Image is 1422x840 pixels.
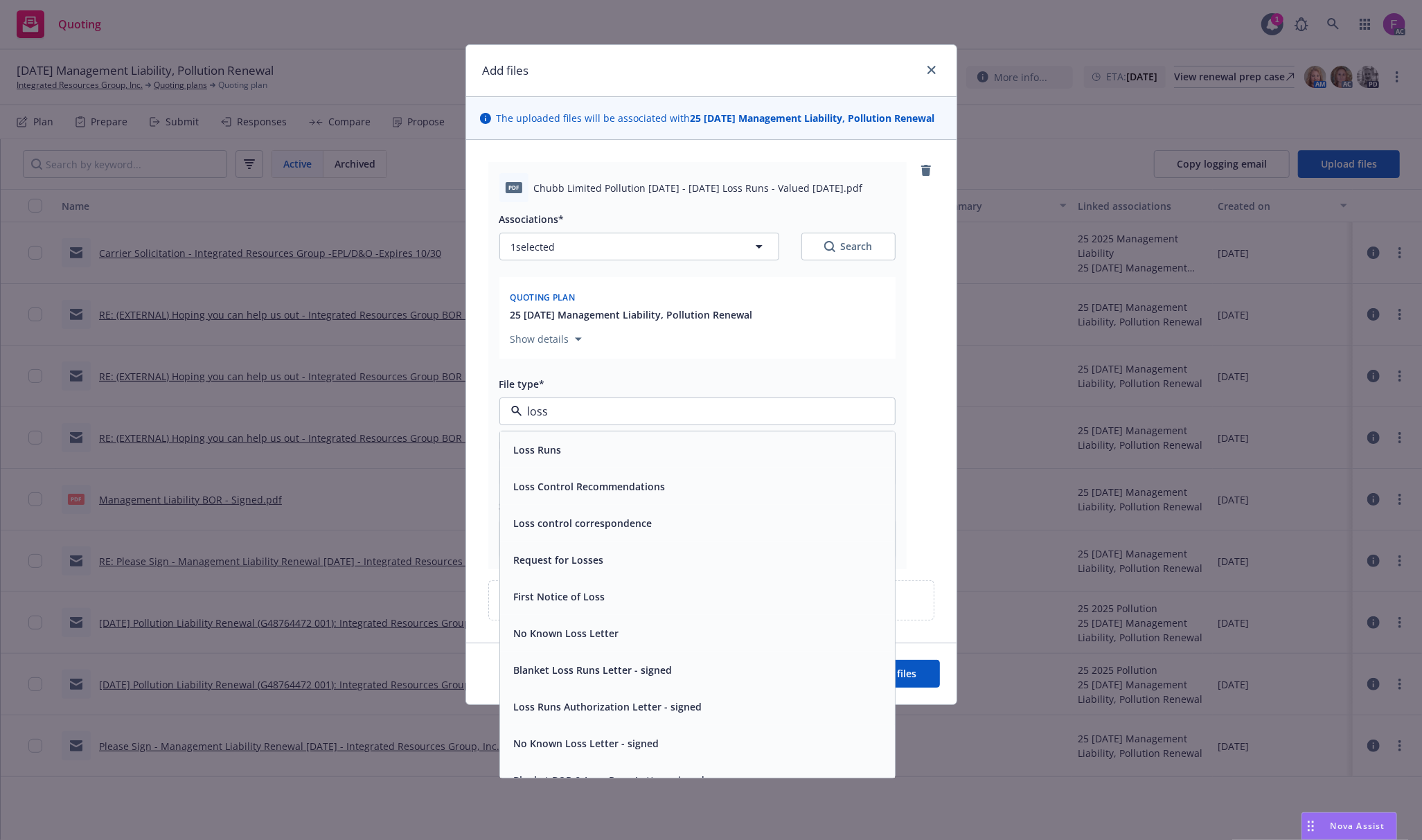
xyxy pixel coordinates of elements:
span: 1 selected [511,240,556,254]
button: First Notice of Loss [514,589,605,604]
svg: Search [824,241,835,252]
input: Filter by keyword [522,403,867,420]
a: remove [918,162,934,179]
button: Request for Losses [514,553,604,567]
button: No Known Loss Letter [514,626,619,641]
span: The uploaded files will be associated with [497,111,935,125]
button: Nova Assist [1301,812,1397,840]
h1: Add files [483,62,529,80]
strong: 25 [DATE] Management Liability, Pollution Renewal [691,111,935,125]
button: Add files [853,660,940,688]
span: Chubb Limited Pollution [DATE] - [DATE] Loss Runs - Valued [DATE].pdf [534,181,863,195]
button: SearchSearch [801,233,896,260]
div: Upload new files [488,580,934,620]
button: Loss Runs [514,443,562,457]
button: No Known Loss Letter - signed [514,736,659,751]
span: Quoting plan [510,292,576,303]
button: Loss Control Recommendations [514,479,666,494]
button: Loss Runs Authorization Letter - signed [514,699,702,714]
button: Loss control correspondence [514,516,652,530]
span: Add files [876,667,917,680]
span: Nova Assist [1331,820,1385,832]
div: Search [824,240,873,253]
span: pdf [506,182,522,193]
button: Blanket BOR & Loss Runs Letter - signed [514,773,705,787]
button: 1selected [499,233,779,260]
button: Blanket Loss Runs Letter - signed [514,663,673,677]
div: Drag to move [1302,813,1319,839]
span: Associations* [499,213,565,226]
button: Show details [505,331,587,348]
a: close [923,62,940,78]
button: 25 [DATE] Management Liability, Pollution Renewal [510,307,753,322]
span: File type* [499,377,545,391]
